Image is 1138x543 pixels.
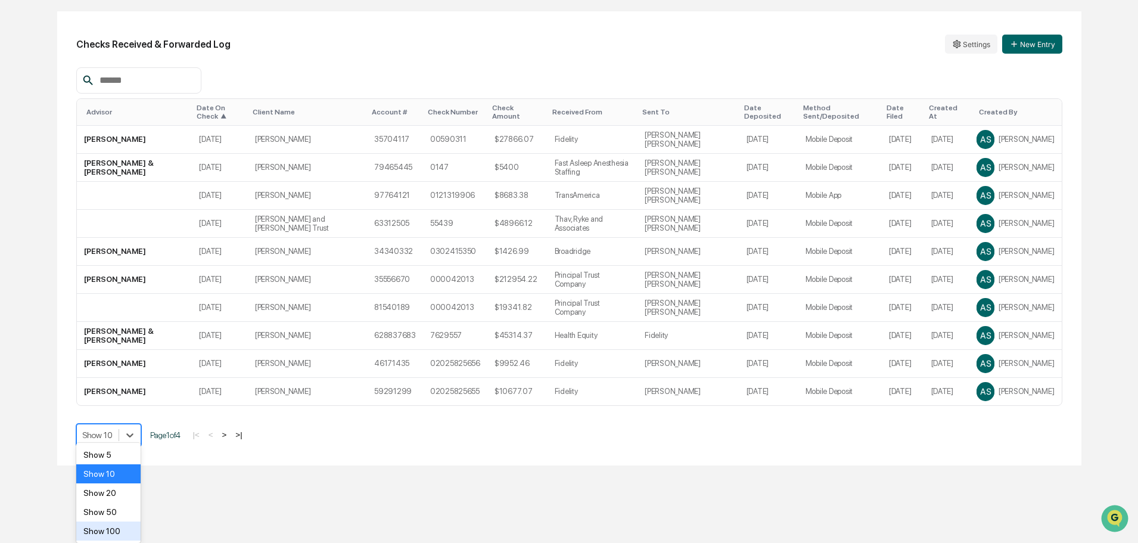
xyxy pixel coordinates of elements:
[798,378,882,405] td: Mobile Deposit
[548,182,638,210] td: TransAmerica
[423,266,487,294] td: 000042013
[119,202,144,211] span: Pylon
[192,238,247,266] td: [DATE]
[367,294,423,322] td: 81540189
[189,430,203,440] button: |<
[77,238,192,266] td: [PERSON_NAME]
[798,266,882,294] td: Mobile Deposit
[642,108,735,116] div: Toggle SortBy
[924,322,970,350] td: [DATE]
[548,238,638,266] td: Broadridge
[423,154,487,182] td: 0147
[977,159,1054,176] div: [PERSON_NAME]
[798,126,882,154] td: Mobile Deposit
[924,378,970,405] td: [DATE]
[248,294,367,322] td: [PERSON_NAME]
[86,151,96,161] div: 🗄️
[248,126,367,154] td: [PERSON_NAME]
[924,182,970,210] td: [DATE]
[487,294,548,322] td: $19341.82
[882,126,924,154] td: [DATE]
[887,104,919,120] div: Toggle SortBy
[977,187,1054,204] div: [PERSON_NAME]
[7,168,80,190] a: 🔎Data Lookup
[980,218,991,228] span: AS
[739,378,798,405] td: [DATE]
[41,91,195,103] div: Start new chat
[12,25,217,44] p: How can we help?
[367,350,423,378] td: 46171435
[248,210,367,238] td: [PERSON_NAME] and [PERSON_NAME] Trust
[980,330,991,340] span: AS
[977,383,1054,401] div: [PERSON_NAME]
[945,35,997,54] button: Settings
[77,350,192,378] td: [PERSON_NAME]
[980,134,991,144] span: AS
[487,322,548,350] td: $45314.37
[367,154,423,182] td: 79465445
[367,378,423,405] td: 59291299
[76,522,141,541] div: Show 100
[24,150,77,162] span: Preclearance
[192,322,247,350] td: [DATE]
[248,154,367,182] td: [PERSON_NAME]
[220,112,226,120] span: ▲
[423,294,487,322] td: 000042013
[248,322,367,350] td: [PERSON_NAME]
[12,91,33,113] img: 1746055101610-c473b297-6a78-478c-a979-82029cc54cd1
[192,266,247,294] td: [DATE]
[492,104,543,120] div: Toggle SortBy
[638,266,739,294] td: [PERSON_NAME] [PERSON_NAME]
[739,182,798,210] td: [DATE]
[924,126,970,154] td: [DATE]
[192,378,247,405] td: [DATE]
[798,350,882,378] td: Mobile Deposit
[82,145,153,167] a: 🗄️Attestations
[638,322,739,350] td: Fidelity
[487,154,548,182] td: $5400
[739,266,798,294] td: [DATE]
[487,126,548,154] td: $27866.07
[882,266,924,294] td: [DATE]
[798,182,882,210] td: Mobile App
[638,126,739,154] td: [PERSON_NAME] [PERSON_NAME]
[798,210,882,238] td: Mobile Deposit
[192,182,247,210] td: [DATE]
[77,322,192,350] td: [PERSON_NAME] & [PERSON_NAME]
[924,266,970,294] td: [DATE]
[367,126,423,154] td: 35704117
[980,274,991,284] span: AS
[929,104,965,120] div: Toggle SortBy
[98,150,148,162] span: Attestations
[248,182,367,210] td: [PERSON_NAME]
[798,322,882,350] td: Mobile Deposit
[219,430,231,440] button: >
[924,350,970,378] td: [DATE]
[548,294,638,322] td: Principal Trust Company
[798,154,882,182] td: Mobile Deposit
[84,201,144,211] a: Powered byPylon
[367,182,423,210] td: 97764121
[41,103,151,113] div: We're available if you need us!
[548,378,638,405] td: Fidelity
[552,108,633,116] div: Toggle SortBy
[423,210,487,238] td: 55439
[977,131,1054,148] div: [PERSON_NAME]
[977,215,1054,232] div: [PERSON_NAME]
[739,322,798,350] td: [DATE]
[980,386,991,396] span: AS
[548,266,638,294] td: Principal Trust Company
[798,238,882,266] td: Mobile Deposit
[487,378,548,405] td: $10677.07
[744,104,794,120] div: Toggle SortBy
[372,108,418,116] div: Toggle SortBy
[367,322,423,350] td: 628837683
[739,238,798,266] td: [DATE]
[980,162,991,172] span: AS
[882,294,924,322] td: [DATE]
[979,108,1056,116] div: Toggle SortBy
[77,378,192,405] td: [PERSON_NAME]
[86,108,188,116] div: Toggle SortBy
[76,483,141,502] div: Show 20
